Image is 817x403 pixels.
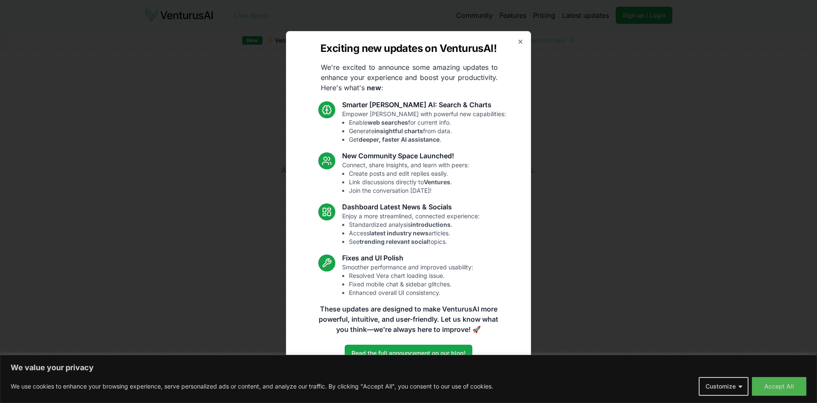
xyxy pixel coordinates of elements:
strong: insightful charts [374,127,423,134]
strong: web searches [368,119,408,126]
p: Enjoy a more streamlined, connected experience: [342,212,480,246]
p: Connect, share insights, and learn with peers: [342,161,469,195]
p: These updates are designed to make VenturusAI more powerful, intuitive, and user-friendly. Let us... [313,304,504,334]
li: Enhanced overall UI consistency. [349,289,473,297]
h3: New Community Space Launched! [342,151,469,161]
li: Access articles. [349,229,480,237]
strong: latest industry news [369,229,428,237]
li: Standardized analysis . [349,220,480,229]
strong: new [367,83,381,92]
strong: Ventures [424,178,450,186]
li: Create posts and edit replies easily. [349,169,469,178]
p: We're excited to announce some amazing updates to enhance your experience and boost your producti... [314,62,505,93]
h3: Dashboard Latest News & Socials [342,202,480,212]
h3: Smarter [PERSON_NAME] AI: Search & Charts [342,100,506,110]
p: Smoother performance and improved usability: [342,263,473,297]
h3: Fixes and UI Polish [342,253,473,263]
li: Enable for current info. [349,118,506,127]
strong: trending relevant social [360,238,428,245]
li: See topics. [349,237,480,246]
li: Join the conversation [DATE]! [349,186,469,195]
p: Empower [PERSON_NAME] with powerful new capabilities: [342,110,506,144]
a: Read the full announcement on our blog! [345,345,472,362]
li: Fixed mobile chat & sidebar glitches. [349,280,473,289]
li: Generate from data. [349,127,506,135]
strong: introductions [411,221,451,228]
li: Get . [349,135,506,144]
strong: deeper, faster AI assistance [359,136,440,143]
li: Link discussions directly to . [349,178,469,186]
h2: Exciting new updates on VenturusAI! [320,42,497,55]
li: Resolved Vera chart loading issue. [349,272,473,280]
